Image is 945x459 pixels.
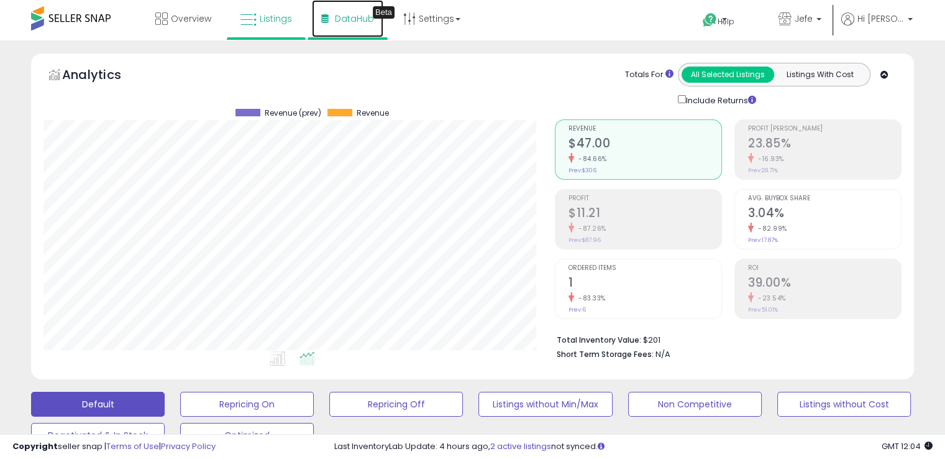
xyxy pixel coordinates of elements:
span: Profit [568,195,721,202]
button: Default [31,392,165,417]
div: Tooltip anchor [373,6,395,19]
div: Include Returns [669,93,771,107]
span: Revenue [568,126,721,132]
small: -87.26% [574,224,606,233]
button: Non Competitive [628,392,762,417]
span: ROI [748,265,901,272]
b: Short Term Storage Fees: [557,349,654,359]
span: Listings [260,12,292,25]
li: $201 [557,331,892,346]
h5: Analytics [62,66,145,86]
small: -83.33% [574,294,606,303]
small: -23.54% [754,294,786,303]
span: Help [718,16,734,27]
a: 2 active listings [490,440,551,452]
button: Repricing On [180,392,314,417]
div: seller snap | | [12,441,216,453]
b: Total Inventory Value: [557,335,641,345]
span: Avg. Buybox Share [748,195,901,202]
a: Privacy Policy [161,440,216,452]
span: Ordered Items [568,265,721,272]
i: Get Help [702,12,718,28]
button: Listings With Cost [774,67,866,83]
span: N/A [655,348,670,360]
span: Hi [PERSON_NAME] [857,12,904,25]
small: Prev: 28.71% [748,167,778,174]
span: Jefe [795,12,813,25]
small: Prev: 17.87% [748,236,778,244]
strong: Copyright [12,440,58,452]
button: All Selected Listings [682,67,774,83]
button: Deactivated & In Stock [31,423,165,448]
div: Last InventoryLab Update: 4 hours ago, not synced. [334,441,933,453]
span: 2025-10-7 12:04 GMT [882,440,933,452]
small: -84.66% [574,154,607,164]
small: -82.99% [754,224,787,233]
a: Help [693,3,759,40]
a: Hi [PERSON_NAME] [841,12,913,40]
span: Revenue (prev) [265,109,321,118]
small: Prev: 51.01% [748,306,778,313]
h2: $47.00 [568,136,721,153]
span: Revenue [357,109,389,118]
span: DataHub [335,12,374,25]
span: Overview [171,12,211,25]
h2: $11.21 [568,206,721,223]
h2: 3.04% [748,206,901,223]
div: Totals For [625,69,673,81]
small: Prev: 6 [568,306,586,313]
h2: 39.00% [748,276,901,292]
h2: 1 [568,276,721,292]
span: Profit [PERSON_NAME] [748,126,901,132]
small: -16.93% [754,154,784,164]
small: Prev: $306 [568,167,596,174]
a: Terms of Use [106,440,159,452]
h2: 23.85% [748,136,901,153]
small: Prev: $87.96 [568,236,601,244]
button: Optimized [180,423,314,448]
button: Listings without Cost [777,392,911,417]
button: Repricing Off [329,392,463,417]
button: Listings without Min/Max [478,392,612,417]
